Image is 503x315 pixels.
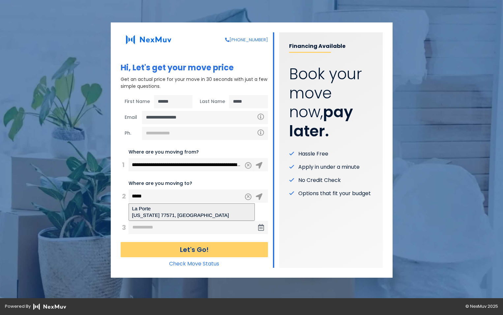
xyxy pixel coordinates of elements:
[245,193,251,200] button: Clear
[129,158,255,171] input: 123 Main St, City, ST ZIP
[298,150,328,158] span: Hassle Free
[289,101,353,142] strong: pay later.
[132,212,251,219] div: [US_STATE] 77571, [GEOGRAPHIC_DATA]
[132,205,251,212] div: La Porte
[298,163,360,171] span: Apply in under a minute
[121,111,142,124] span: Email
[121,32,177,47] img: NexMuv
[121,127,142,140] span: Ph.
[121,95,154,108] span: First Name
[251,303,503,310] div: © NexMuv 2025
[298,190,371,197] span: Options that fit your budget
[121,242,268,257] button: Let's Go!
[289,65,373,141] p: Book your move now,
[121,76,268,90] p: Get an actual price for your move in 30 seconds with just a few simple questions.
[129,180,192,187] label: Where are you moving to?
[196,95,229,108] span: Last Name
[129,149,199,156] label: Where are you moving from?
[169,260,219,267] a: Check Move Status
[129,190,255,203] input: 456 Elm St, City, ST ZIP
[121,63,268,73] h1: Hi, Let's get your move price
[298,176,341,184] span: No Credit Check
[245,162,251,169] button: Clear
[225,37,268,43] a: [PHONE_NUMBER]
[289,42,373,53] p: Financing Available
